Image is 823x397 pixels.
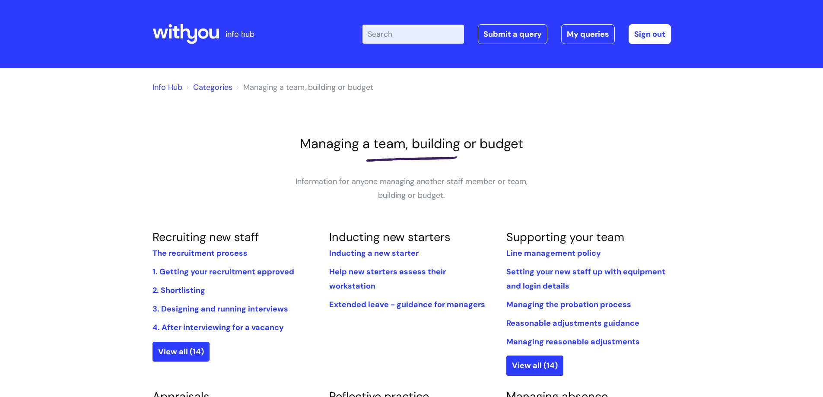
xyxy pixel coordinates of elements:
a: Submit a query [478,24,547,44]
a: Inducting new starters [329,229,451,245]
a: Info Hub [153,82,182,92]
li: Managing a team, building or budget [235,80,373,94]
a: 3. Designing and running interviews [153,304,288,314]
a: Supporting your team [506,229,624,245]
a: My queries [561,24,615,44]
a: Managing the probation process [506,299,631,310]
a: Inducting a new starter [329,248,419,258]
a: Recruiting new staff [153,229,259,245]
a: Help new starters assess their workstation [329,267,446,291]
a: Categories [193,82,232,92]
a: 4. After interviewing for a vacancy [153,322,284,333]
a: Sign out [629,24,671,44]
p: info hub [226,27,254,41]
a: Setting your new staff up with equipment and login details [506,267,665,291]
h1: Managing a team, building or budget [153,136,671,152]
a: 1. Getting your recruitment approved [153,267,294,277]
li: Solution home [184,80,232,94]
a: The recruitment process [153,248,248,258]
a: Extended leave - guidance for managers [329,299,485,310]
a: Reasonable adjustments guidance [506,318,639,328]
div: | - [362,24,671,44]
input: Search [362,25,464,44]
p: Information for anyone managing another staff member or team, building or budget. [282,175,541,203]
a: View all (14) [506,356,563,375]
a: Line management policy [506,248,601,258]
a: 2. Shortlisting [153,285,205,295]
a: Managing reasonable adjustments [506,337,640,347]
a: View all (14) [153,342,210,362]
